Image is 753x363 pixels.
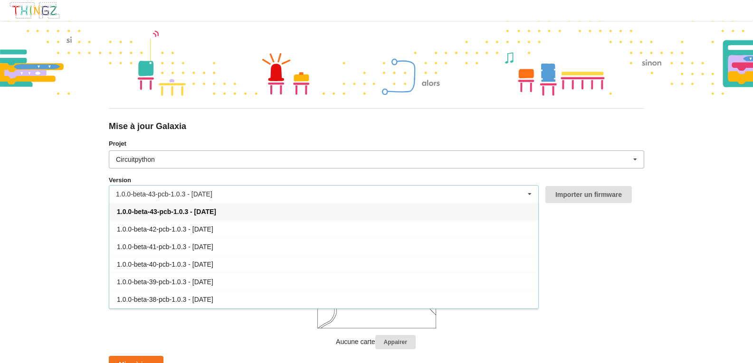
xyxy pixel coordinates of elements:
[116,191,212,197] div: 1.0.0-beta-43-pcb-1.0.3 - [DATE]
[117,296,213,303] span: 1.0.0-beta-38-pcb-1.0.3 - [DATE]
[109,121,644,132] div: Mise à jour Galaxia
[117,261,213,268] span: 1.0.0-beta-40-pcb-1.0.3 - [DATE]
[117,278,213,286] span: 1.0.0-beta-39-pcb-1.0.3 - [DATE]
[109,176,131,185] label: Version
[117,243,213,251] span: 1.0.0-beta-41-pcb-1.0.3 - [DATE]
[9,1,60,19] img: thingz_logo.png
[117,208,216,215] span: 1.0.0-beta-43-pcb-1.0.3 - [DATE]
[116,156,155,163] div: Circuitpython
[545,186,632,203] button: Importer un firmware
[375,335,416,350] button: Appairer
[117,225,213,233] span: 1.0.0-beta-42-pcb-1.0.3 - [DATE]
[109,139,644,149] label: Projet
[109,335,644,350] p: Aucune carte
